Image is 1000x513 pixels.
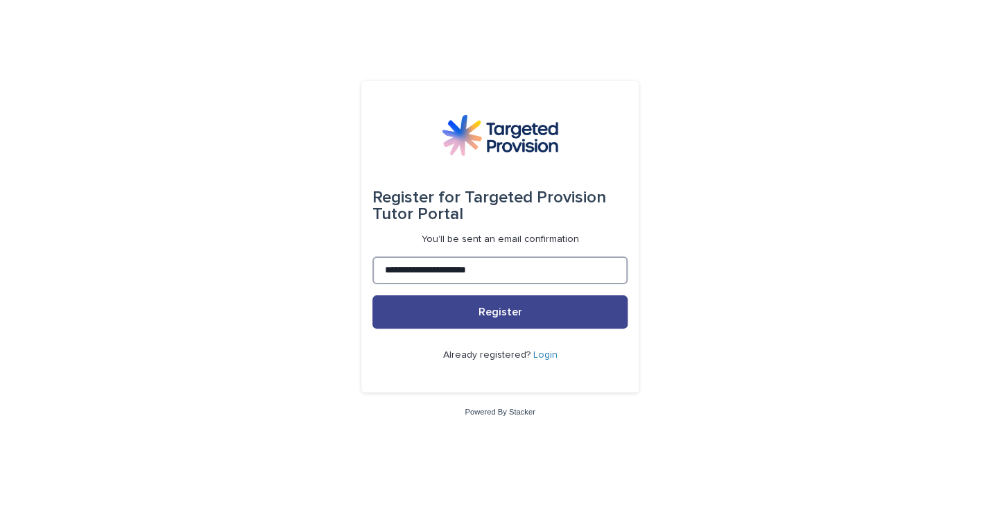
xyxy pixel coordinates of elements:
span: Register [479,306,522,318]
span: Already registered? [443,350,533,360]
span: Register for [372,189,460,206]
img: M5nRWzHhSzIhMunXDL62 [442,114,558,156]
div: Targeted Provision Tutor Portal [372,178,628,234]
button: Register [372,295,628,329]
a: Login [533,350,558,360]
a: Powered By Stacker [465,408,535,416]
p: You'll be sent an email confirmation [422,234,579,245]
